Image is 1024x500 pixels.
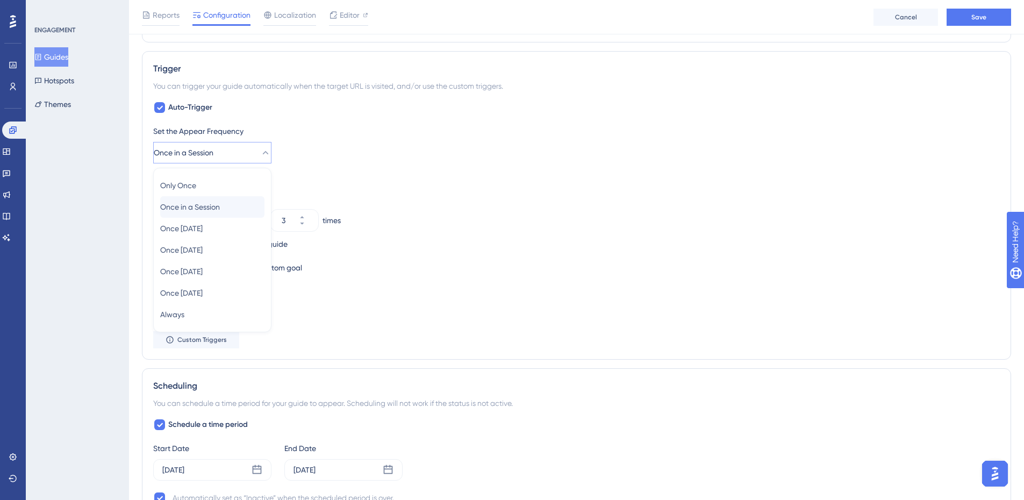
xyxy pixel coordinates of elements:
span: Always [160,308,184,321]
div: You can schedule a time period for your guide to appear. Scheduling will not work if the status i... [153,397,1000,410]
span: Schedule a time period [168,418,248,431]
span: Once [DATE] [160,287,203,299]
button: Guides [34,47,68,67]
button: Always [160,304,264,325]
div: Stop Trigger [153,172,1000,185]
button: Once [DATE] [160,261,264,282]
button: Once in a Session [160,196,264,218]
span: Once [DATE] [160,244,203,256]
iframe: UserGuiding AI Assistant Launcher [979,458,1011,490]
button: Once in a Session [153,142,271,163]
div: You can trigger your guide automatically when the target URL is visited, and/or use the custom tr... [153,80,1000,92]
span: Custom Triggers [177,335,227,344]
button: Once [DATE] [160,239,264,261]
span: Once in a Session [154,146,213,159]
span: Cancel [895,13,917,22]
span: Save [971,13,986,22]
span: Need Help? [25,3,67,16]
button: Themes [34,95,71,114]
button: Once [DATE] [160,218,264,239]
button: Cancel [873,9,938,26]
button: Once [DATE] [160,282,264,304]
span: Once [DATE] [160,222,203,235]
div: Start Date [153,442,271,455]
span: Only Once [160,179,196,192]
div: ENGAGEMENT [34,26,75,34]
div: times [323,214,341,227]
button: Save [947,9,1011,26]
span: Once in a Session [160,201,220,213]
span: Localization [274,9,316,22]
button: Hotspots [34,71,74,90]
div: [DATE] [162,463,184,476]
div: Trigger [153,62,1000,75]
div: Scheduling [153,380,1000,392]
button: Custom Triggers [153,331,239,348]
div: End Date [284,442,403,455]
span: Editor [340,9,360,22]
div: [DATE] [293,463,316,476]
span: Reports [153,9,180,22]
div: Set the Appear Frequency [153,125,1000,138]
span: Configuration [203,9,250,22]
span: Once [DATE] [160,265,203,278]
span: Auto-Trigger [168,101,212,114]
button: Only Once [160,175,264,196]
